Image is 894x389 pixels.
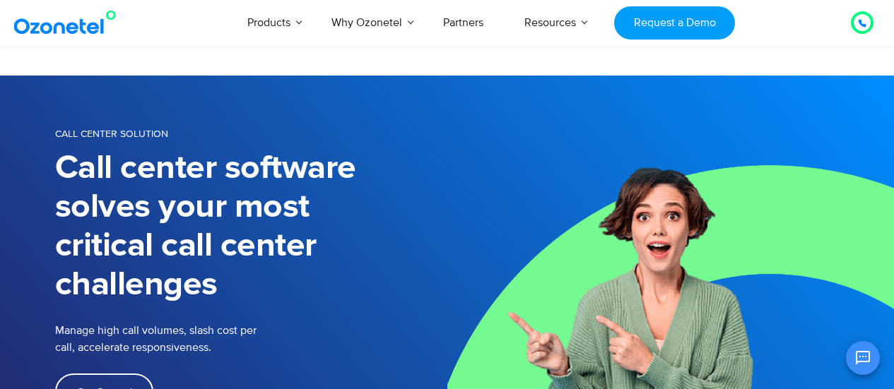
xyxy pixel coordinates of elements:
p: Manage high call volumes, slash cost per call, accelerate responsiveness. [55,322,338,356]
a: Request a Demo [614,6,735,40]
span: Call Center Solution [55,128,168,140]
button: Open chat [846,341,880,375]
h1: Call center software solves your most critical call center challenges [55,149,447,304]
